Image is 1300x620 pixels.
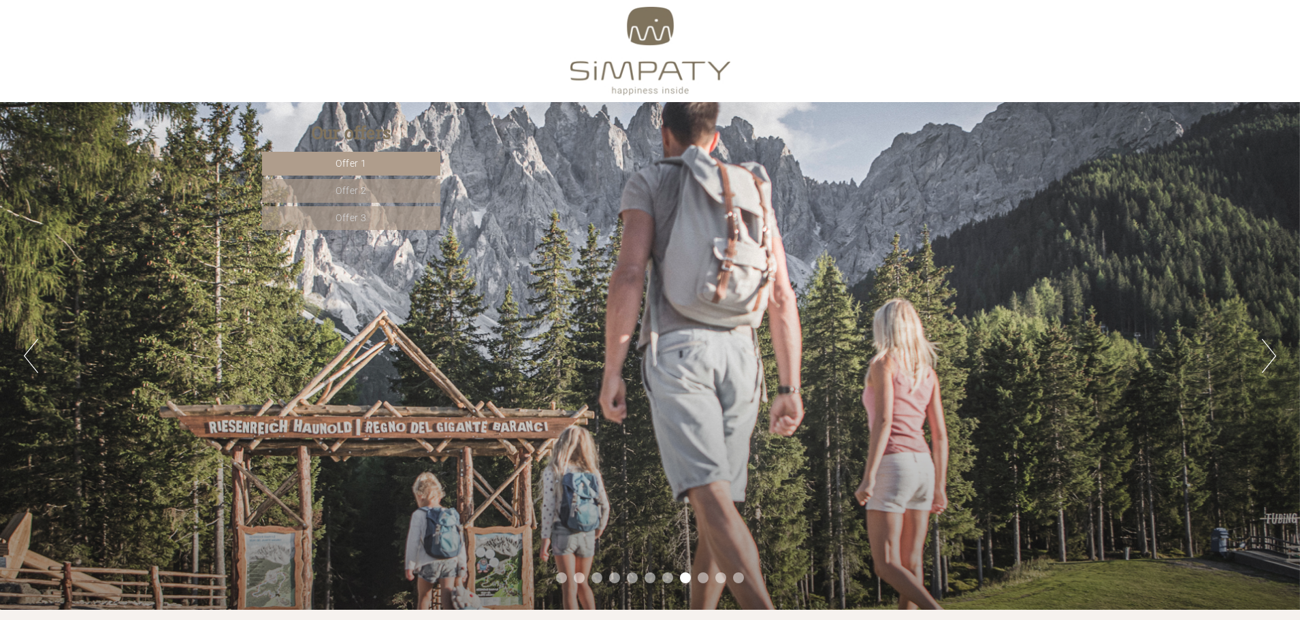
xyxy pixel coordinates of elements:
[262,120,440,145] div: Our offers
[336,185,367,196] span: Offer 2
[1262,339,1276,373] button: Next
[336,158,367,169] span: Offer 1
[24,339,38,373] button: Previous
[336,212,367,223] span: Offer 3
